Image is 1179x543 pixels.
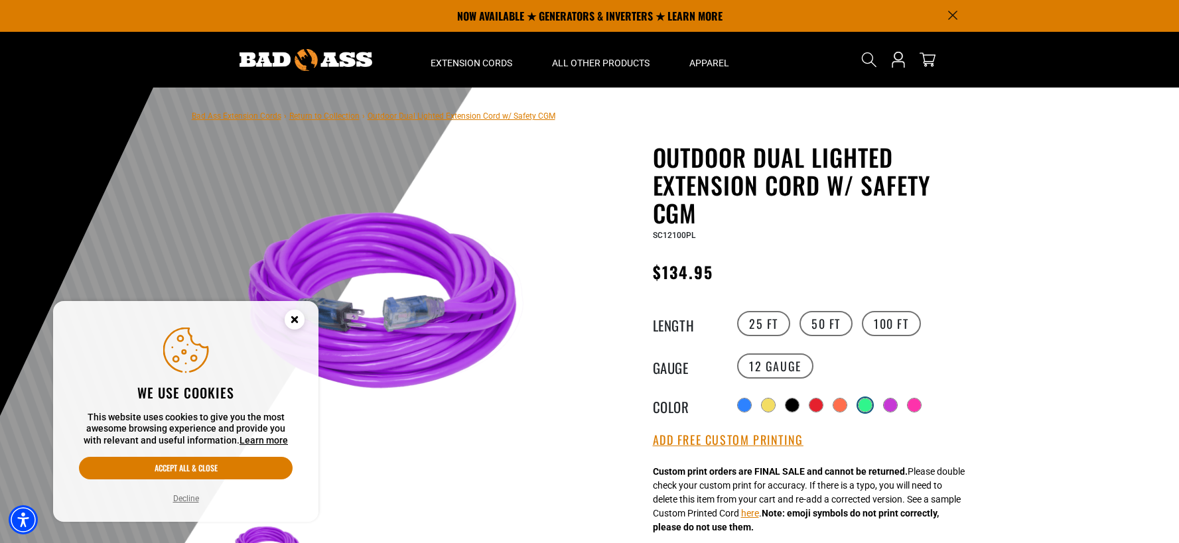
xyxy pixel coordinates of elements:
[741,507,759,520] button: here
[653,315,719,332] legend: Length
[169,492,203,505] button: Decline
[737,311,790,336] label: 25 FT
[231,146,551,465] img: Purple
[859,49,880,70] summary: Search
[9,505,38,534] div: Accessibility Menu
[653,433,803,448] button: Add Free Custom Printing
[79,457,293,479] button: Accept all & close
[552,57,650,69] span: All Other Products
[240,435,288,446] a: This website uses cookies to give you the most awesome browsing experience and provide you with r...
[653,508,939,532] strong: Note: emoji symbols do not print correctly, please do not use them.
[289,111,360,121] a: Return to Collection
[532,32,669,88] summary: All Other Products
[689,57,729,69] span: Apparel
[653,260,714,284] span: $134.95
[653,231,695,240] span: SC12100PL
[368,111,555,121] span: Outdoor Dual Lighted Extension Cord w/ Safety CGM
[79,412,293,447] p: This website uses cookies to give you the most awesome browsing experience and provide you with r...
[362,111,365,121] span: ›
[888,32,909,88] a: Open this option
[653,143,978,227] h1: Outdoor Dual Lighted Extension Cord w/ Safety CGM
[799,311,853,336] label: 50 FT
[53,301,318,522] aside: Cookie Consent
[431,57,512,69] span: Extension Cords
[653,466,908,477] strong: Custom print orders are FINAL SALE and cannot be returned.
[411,32,532,88] summary: Extension Cords
[653,465,965,534] div: Please double check your custom print for accuracy. If there is a typo, you will need to delete t...
[271,301,318,342] button: Close this option
[917,52,938,68] a: cart
[653,357,719,375] legend: Gauge
[862,311,921,336] label: 100 FT
[669,32,749,88] summary: Apparel
[192,111,281,121] a: Bad Ass Extension Cords
[79,384,293,401] h2: We use cookies
[240,49,372,71] img: Bad Ass Extension Cords
[737,353,813,379] label: 12 Gauge
[284,111,287,121] span: ›
[653,396,719,414] legend: Color
[192,107,555,123] nav: breadcrumbs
